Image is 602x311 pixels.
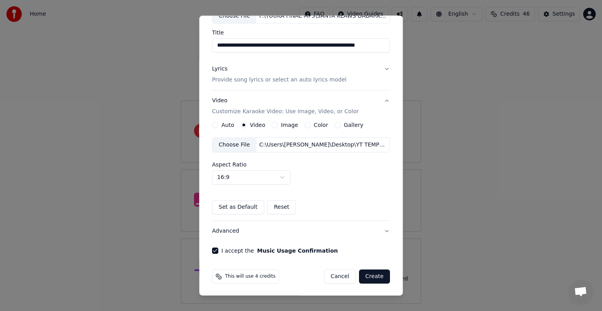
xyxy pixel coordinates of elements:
[212,30,390,35] label: Title
[212,59,390,90] button: LyricsProvide song lyrics or select an auto lyrics model
[324,269,356,284] button: Cancel
[212,162,390,167] label: Aspect Ratio
[212,76,346,84] p: Provide song lyrics or select an auto lyrics model
[212,97,359,116] div: Video
[267,200,296,214] button: Reset
[212,122,390,221] div: VideoCustomize Karaoke Video: Use Image, Video, or Color
[212,108,359,116] p: Customize Karaoke Video: Use Image, Video, or Color
[314,122,328,128] label: Color
[212,90,390,122] button: VideoCustomize Karaoke Video: Use Image, Video, or Color
[250,122,265,128] label: Video
[212,200,264,214] button: Set as Default
[212,9,256,23] div: Choose File
[212,65,227,73] div: Lyrics
[257,248,338,253] button: I accept the
[256,12,390,20] div: F:\YOUKA FINAL MP3\SANTA KLAWS DABARKADS EDITION OFFICIAL LYRICS VIDEO PARAÑAQUE REBELS.mp3
[256,141,390,149] div: C:\Users\[PERSON_NAME]\Desktop\YT TEMPLATE\new jr karaoke studio final template(1).mp4
[281,122,298,128] label: Image
[212,138,256,152] div: Choose File
[344,122,363,128] label: Gallery
[212,221,390,241] button: Advanced
[225,273,276,280] span: This will use 4 credits
[221,122,234,128] label: Auto
[221,248,338,253] label: I accept the
[359,269,390,284] button: Create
